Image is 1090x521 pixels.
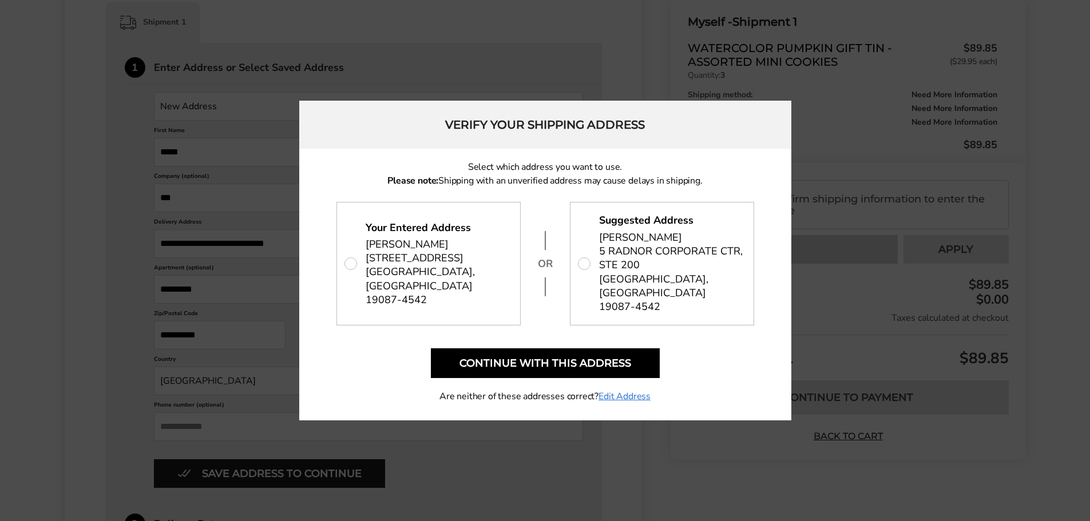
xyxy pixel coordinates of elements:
span: 5 RADNOR CORPORATE CTR, STE 200 [GEOGRAPHIC_DATA], [GEOGRAPHIC_DATA] 19087-4542 [599,244,743,313]
span: [STREET_ADDRESS] [GEOGRAPHIC_DATA], [GEOGRAPHIC_DATA] 19087-4542 [366,251,509,307]
span: [PERSON_NAME] [366,237,449,251]
p: Are neither of these addresses correct? [336,389,754,403]
strong: Please note: [387,174,438,187]
a: Edit Address [598,389,651,403]
strong: Suggested Address [599,213,693,227]
span: [PERSON_NAME] [599,230,682,244]
h2: Verify your shipping address [299,101,791,149]
button: Continue with this address [431,348,660,378]
p: OR [537,257,554,271]
strong: Your Entered Address [366,221,471,234]
p: Select which address you want to use. Shipping with an unverified address may cause delays in shi... [336,160,754,188]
